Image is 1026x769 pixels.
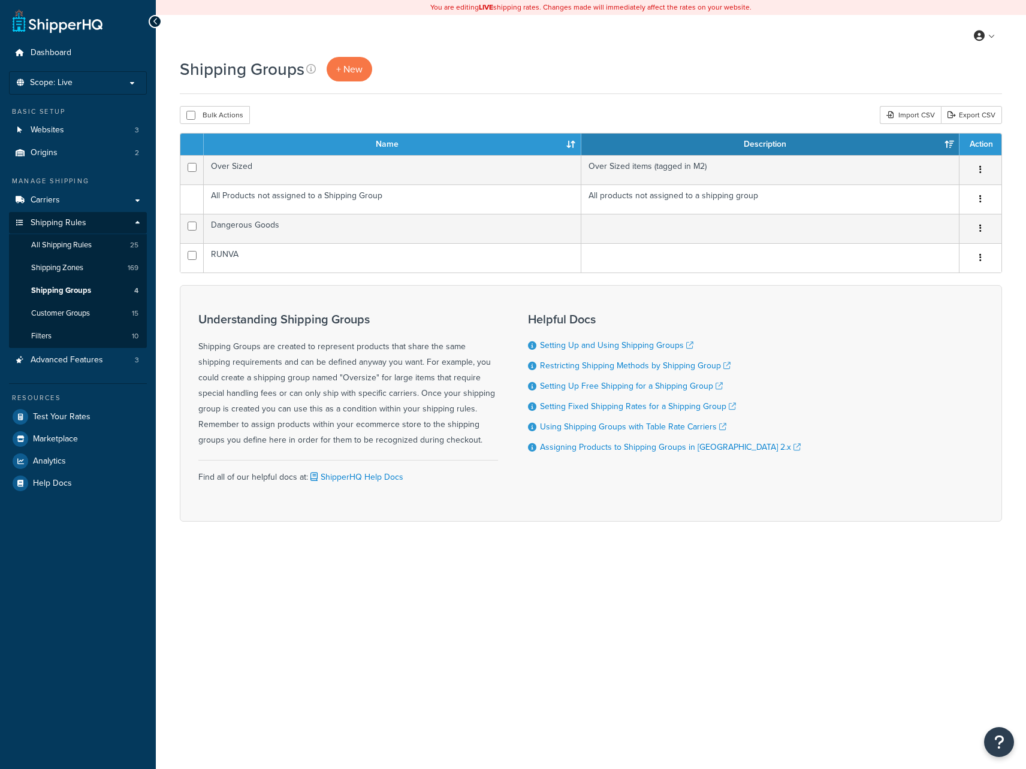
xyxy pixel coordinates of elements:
[9,142,147,164] li: Origins
[9,42,147,64] a: Dashboard
[959,134,1001,155] th: Action
[9,302,147,325] li: Customer Groups
[540,420,726,433] a: Using Shipping Groups with Table Rate Carriers
[204,184,581,214] td: All Products not assigned to a Shipping Group
[198,313,498,448] div: Shipping Groups are created to represent products that share the same shipping requirements and c...
[9,473,147,494] a: Help Docs
[336,62,363,76] span: + New
[204,134,581,155] th: Name: activate to sort column ascending
[9,349,147,371] li: Advanced Features
[9,142,147,164] a: Origins 2
[9,234,147,256] li: All Shipping Rules
[33,479,72,489] span: Help Docs
[132,331,138,341] span: 10
[31,148,58,158] span: Origins
[31,263,83,273] span: Shipping Zones
[528,313,801,326] h3: Helpful Docs
[180,106,250,124] button: Bulk Actions
[9,280,147,302] a: Shipping Groups 4
[204,243,581,273] td: RUNVA
[327,57,372,81] a: + New
[31,308,90,319] span: Customer Groups
[128,263,138,273] span: 169
[9,189,147,211] a: Carriers
[9,212,147,349] li: Shipping Rules
[581,184,959,214] td: All products not assigned to a shipping group
[880,106,941,124] div: Import CSV
[984,727,1014,757] button: Open Resource Center
[33,456,66,467] span: Analytics
[198,460,498,485] div: Find all of our helpful docs at:
[9,119,147,141] a: Websites 3
[31,331,52,341] span: Filters
[9,349,147,371] a: Advanced Features 3
[9,257,147,279] li: Shipping Zones
[540,380,723,392] a: Setting Up Free Shipping for a Shipping Group
[134,286,138,296] span: 4
[9,176,147,186] div: Manage Shipping
[9,428,147,450] a: Marketplace
[9,393,147,403] div: Resources
[9,280,147,302] li: Shipping Groups
[308,471,403,483] a: ShipperHQ Help Docs
[204,155,581,184] td: Over Sized
[9,257,147,279] a: Shipping Zones 169
[31,286,91,296] span: Shipping Groups
[204,214,581,243] td: Dangerous Goods
[31,125,64,135] span: Websites
[132,308,138,319] span: 15
[540,359,731,372] a: Restricting Shipping Methods by Shipping Group
[9,325,147,347] a: Filters 10
[30,78,73,88] span: Scope: Live
[31,48,71,58] span: Dashboard
[9,325,147,347] li: Filters
[581,134,959,155] th: Description: activate to sort column ascending
[33,434,78,444] span: Marketplace
[198,313,498,326] h3: Understanding Shipping Groups
[31,240,92,250] span: All Shipping Rules
[9,406,147,428] a: Test Your Rates
[9,119,147,141] li: Websites
[13,9,102,33] a: ShipperHQ Home
[540,339,693,352] a: Setting Up and Using Shipping Groups
[31,355,103,365] span: Advanced Features
[540,441,801,453] a: Assigning Products to Shipping Groups in [GEOGRAPHIC_DATA] 2.x
[941,106,1002,124] a: Export CSV
[135,125,139,135] span: 3
[31,195,60,205] span: Carriers
[9,450,147,472] a: Analytics
[135,148,139,158] span: 2
[479,2,493,13] b: LIVE
[130,240,138,250] span: 25
[135,355,139,365] span: 3
[540,400,736,413] a: Setting Fixed Shipping Rates for a Shipping Group
[581,155,959,184] td: Over Sized items (tagged in M2)
[180,57,304,81] h1: Shipping Groups
[33,412,90,422] span: Test Your Rates
[9,302,147,325] a: Customer Groups 15
[9,234,147,256] a: All Shipping Rules 25
[9,212,147,234] a: Shipping Rules
[31,218,86,228] span: Shipping Rules
[9,107,147,117] div: Basic Setup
